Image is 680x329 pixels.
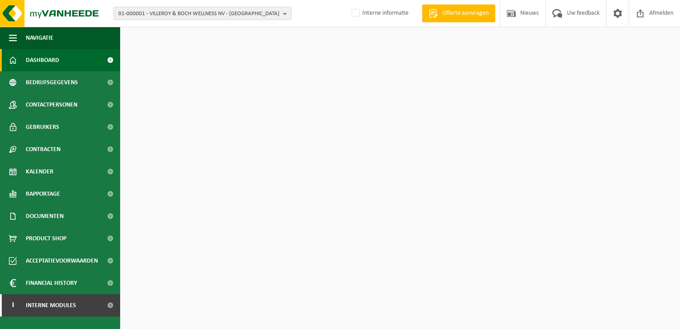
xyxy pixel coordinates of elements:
[26,71,78,94] span: Bedrijfsgegevens
[26,294,76,317] span: Interne modules
[26,205,64,227] span: Documenten
[118,7,279,21] span: 01-000001 - VILLEROY & BOCH WELLNESS NV - [GEOGRAPHIC_DATA]
[26,227,66,250] span: Product Shop
[113,7,291,20] button: 01-000001 - VILLEROY & BOCH WELLNESS NV - [GEOGRAPHIC_DATA]
[26,250,98,272] span: Acceptatievoorwaarden
[26,272,77,294] span: Financial History
[26,49,59,71] span: Dashboard
[422,4,495,22] a: Offerte aanvragen
[440,9,491,18] span: Offerte aanvragen
[26,27,53,49] span: Navigatie
[26,160,53,183] span: Kalender
[26,183,60,205] span: Rapportage
[26,94,77,116] span: Contactpersonen
[350,7,409,20] label: Interne informatie
[9,294,17,317] span: I
[26,138,61,160] span: Contracten
[26,116,59,138] span: Gebruikers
